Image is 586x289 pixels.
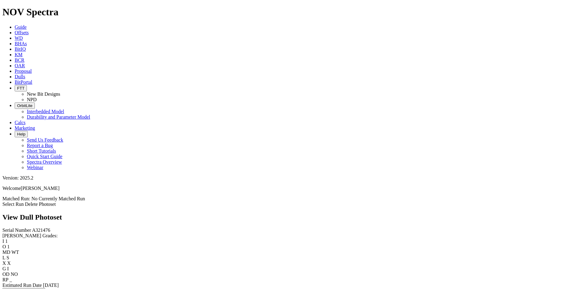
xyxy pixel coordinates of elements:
a: OAR [15,63,25,68]
label: I [2,239,4,244]
button: FTT [15,85,27,91]
span: No Currently Matched Run [31,196,85,201]
span: Help [17,132,25,136]
button: Help [15,131,28,137]
a: Quick Start Guide [27,154,62,159]
a: Offsets [15,30,29,35]
label: L [2,255,5,260]
a: KM [15,52,23,57]
span: FTT [17,86,24,91]
a: BHAs [15,41,27,46]
p: Welcome [2,186,584,191]
label: Estimated Run Date [2,283,42,288]
span: Matched Run: [2,196,30,201]
a: NPD [27,97,37,102]
label: OD [2,272,9,277]
label: Serial Number [2,228,31,233]
span: S [6,255,9,260]
label: O [2,244,6,249]
a: Spectra Overview [27,159,62,165]
span: _ [9,277,12,282]
a: Durability and Parameter Model [27,114,90,120]
a: Dulls [15,74,25,79]
a: Proposal [15,69,32,74]
h1: NOV Spectra [2,6,584,18]
h2: View Dull Photoset [2,213,584,221]
span: 1 [5,239,8,244]
a: BitIQ [15,46,26,52]
button: OrbitLite [15,102,35,109]
a: WD [15,35,23,41]
a: BitPortal [15,80,32,85]
span: 1 [7,244,10,249]
a: Report a Bug [27,143,53,148]
div: Version: 2025.2 [2,175,584,181]
span: X [7,261,11,266]
span: OrbitLite [17,103,32,108]
a: Calcs [15,120,26,125]
a: New Bit Designs [27,91,60,97]
span: I [7,266,9,271]
span: A321476 [32,228,50,233]
a: Send Us Feedback [27,137,63,143]
span: [DATE] [43,283,59,288]
label: RP [2,277,8,282]
a: Interbedded Model [27,109,64,114]
a: Select Run [2,202,24,207]
a: Webinar [27,165,43,170]
a: Marketing [15,125,35,131]
span: NO [11,272,18,277]
div: [PERSON_NAME] Grades: [2,233,584,239]
a: Short Tutorials [27,148,56,154]
label: G [2,266,6,271]
a: Guide [15,24,27,30]
label: X [2,261,6,266]
span: WT [12,250,19,255]
a: BCR [15,57,24,63]
span: [PERSON_NAME] [21,186,60,191]
a: Delete Photoset [25,202,56,207]
label: MD [2,250,10,255]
